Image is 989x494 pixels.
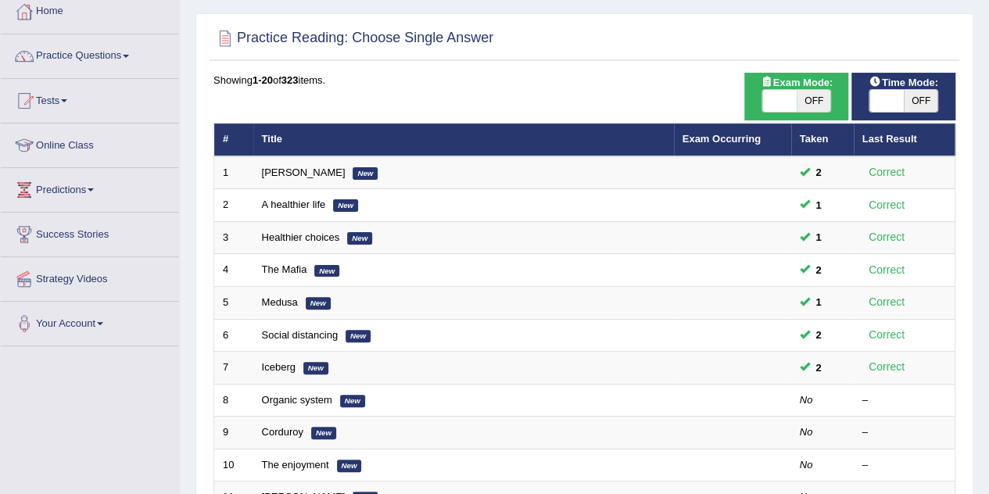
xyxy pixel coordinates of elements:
[262,199,326,210] a: A healthier life
[904,90,938,112] span: OFF
[810,262,828,278] span: You can still take this question
[800,394,813,406] em: No
[1,213,179,252] a: Success Stories
[862,163,912,181] div: Correct
[1,34,179,73] a: Practice Questions
[214,189,253,222] td: 2
[214,221,253,254] td: 3
[800,459,813,471] em: No
[311,427,336,439] em: New
[281,74,299,86] b: 323
[1,123,179,163] a: Online Class
[810,327,828,343] span: You can still take this question
[791,123,854,156] th: Taken
[810,229,828,245] span: You can still take this question
[262,296,298,308] a: Medusa
[262,394,332,406] a: Organic system
[262,426,303,438] a: Corduroy
[262,231,340,243] a: Healthier choices
[862,358,912,376] div: Correct
[213,73,955,88] div: Showing of items.
[800,426,813,438] em: No
[862,326,912,344] div: Correct
[797,90,831,112] span: OFF
[340,395,365,407] em: New
[810,197,828,213] span: You can still take this question
[214,352,253,385] td: 7
[353,167,378,180] em: New
[1,302,179,341] a: Your Account
[347,232,372,245] em: New
[862,425,947,440] div: –
[262,459,329,471] a: The enjoyment
[862,293,912,311] div: Correct
[214,156,253,189] td: 1
[333,199,358,212] em: New
[683,133,761,145] a: Exam Occurring
[754,74,839,91] span: Exam Mode:
[862,261,912,279] div: Correct
[262,263,307,275] a: The Mafia
[314,265,339,277] em: New
[214,319,253,352] td: 6
[214,449,253,481] td: 10
[214,254,253,287] td: 4
[1,257,179,296] a: Strategy Videos
[303,362,328,374] em: New
[1,168,179,207] a: Predictions
[862,393,947,408] div: –
[744,73,848,120] div: Show exams occurring in exams
[337,460,362,472] em: New
[810,294,828,310] span: You can still take this question
[810,360,828,376] span: You can still take this question
[253,74,273,86] b: 1-20
[862,458,947,473] div: –
[862,196,912,214] div: Correct
[213,27,493,50] h2: Practice Reading: Choose Single Answer
[854,123,955,156] th: Last Result
[262,166,346,178] a: [PERSON_NAME]
[253,123,674,156] th: Title
[214,123,253,156] th: #
[214,417,253,449] td: 9
[262,361,296,373] a: Iceberg
[863,74,944,91] span: Time Mode:
[306,297,331,310] em: New
[810,164,828,181] span: You can still take this question
[862,228,912,246] div: Correct
[1,79,179,118] a: Tests
[214,384,253,417] td: 8
[346,330,371,342] em: New
[262,329,339,341] a: Social distancing
[214,287,253,320] td: 5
